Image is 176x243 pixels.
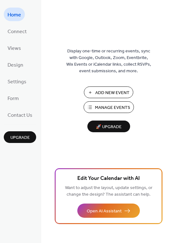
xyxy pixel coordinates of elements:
[8,94,19,104] span: Form
[87,208,122,215] span: Open AI Assistant
[87,121,130,132] button: 🚀 Upgrade
[8,44,21,53] span: Views
[65,184,152,199] span: Want to adjust the layout, update settings, or change the design? The assistant can help.
[4,74,30,88] a: Settings
[84,86,133,98] button: Add New Event
[4,8,25,21] a: Home
[95,104,130,111] span: Manage Events
[4,108,36,121] a: Contact Us
[84,101,134,113] button: Manage Events
[77,204,140,218] button: Open AI Assistant
[66,48,151,74] span: Display one-time or recurring events, sync with Google, Outlook, Zoom, Eventbrite, Wix Events or ...
[91,123,126,131] span: 🚀 Upgrade
[8,10,21,20] span: Home
[4,131,36,143] button: Upgrade
[8,27,27,37] span: Connect
[10,134,30,141] span: Upgrade
[4,58,27,71] a: Design
[4,24,30,38] a: Connect
[4,41,25,55] a: Views
[77,174,140,183] span: Edit Your Calendar with AI
[4,91,23,105] a: Form
[8,110,32,120] span: Contact Us
[8,77,26,87] span: Settings
[95,90,129,96] span: Add New Event
[8,60,23,70] span: Design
